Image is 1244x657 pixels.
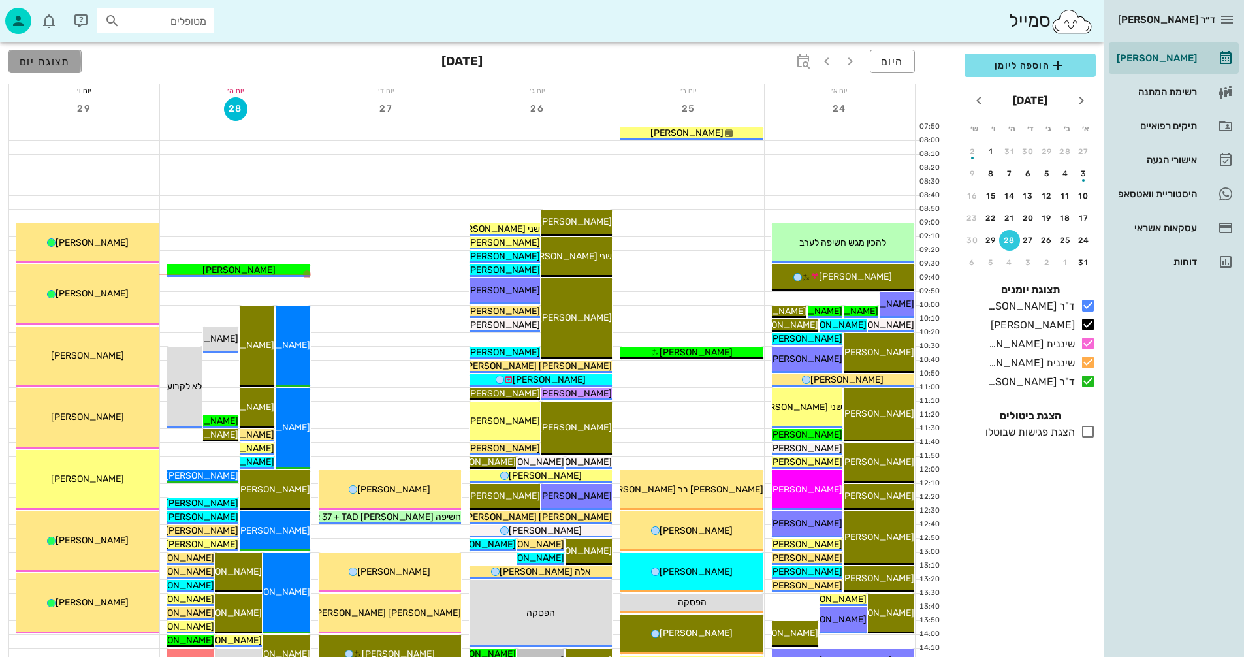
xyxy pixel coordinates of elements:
span: [PERSON_NAME] [819,271,892,282]
button: [DATE] [1008,88,1053,114]
div: 1 [1055,258,1076,267]
button: חודש שעבר [1070,89,1093,112]
span: [PERSON_NAME] [841,607,914,618]
div: ד"ר [PERSON_NAME] [983,298,1075,314]
button: 10 [1074,185,1094,206]
div: 18 [1055,214,1076,223]
span: [PERSON_NAME] [491,457,564,468]
span: [PERSON_NAME] [357,484,430,495]
div: 2 [962,147,983,156]
div: 30 [962,236,983,245]
div: 11:20 [916,409,942,421]
span: היום [881,56,904,68]
span: [PERSON_NAME] [660,566,733,577]
button: 31 [1074,252,1094,273]
span: [PERSON_NAME] [443,539,516,550]
div: 2 [1036,258,1057,267]
span: תג [39,10,46,18]
div: יום ב׳ [613,84,763,97]
th: ב׳ [1059,118,1076,140]
button: 22 [981,208,1002,229]
span: [PERSON_NAME] [745,628,818,639]
div: יום ו׳ [9,84,159,97]
div: אישורי הגעה [1114,155,1197,165]
div: 08:40 [916,190,942,201]
div: 1 [981,147,1002,156]
div: 23 [962,214,983,223]
button: 8 [981,163,1002,184]
span: [PERSON_NAME] [769,353,842,364]
button: 29 [1036,141,1057,162]
span: הפסקה [678,597,707,608]
span: [PERSON_NAME] [189,607,262,618]
span: [PERSON_NAME] [769,457,842,468]
span: 26 [526,103,549,114]
div: 9 [962,169,983,178]
div: 09:50 [916,286,942,297]
span: ד״ר [PERSON_NAME] [1118,14,1215,25]
div: 11:00 [916,382,942,393]
div: יום א׳ [765,84,915,97]
span: 24 [828,103,852,114]
span: [PERSON_NAME] [810,374,884,385]
div: 09:30 [916,259,942,270]
div: 31 [999,147,1020,156]
div: 5 [1036,169,1057,178]
div: 08:10 [916,149,942,160]
div: סמייל [1009,7,1093,35]
span: [PERSON_NAME] [841,573,914,584]
span: [PERSON_NAME] בר [PERSON_NAME] טוב [588,484,763,495]
span: [PERSON_NAME] [202,264,276,276]
span: [PERSON_NAME] [491,539,564,550]
span: [PERSON_NAME] [467,415,540,426]
span: [PERSON_NAME] [509,470,582,481]
div: 13:00 [916,547,942,558]
button: 27 [375,97,398,121]
div: 6 [1018,169,1039,178]
span: [PERSON_NAME] [513,374,586,385]
button: 5 [981,252,1002,273]
span: [PERSON_NAME] [141,553,214,564]
button: 1 [981,141,1002,162]
span: [PERSON_NAME] [51,473,124,485]
span: [PERSON_NAME] [491,553,564,564]
span: [PERSON_NAME] [467,264,540,276]
span: [PERSON_NAME] [539,216,612,227]
div: 20 [1018,214,1039,223]
div: 29 [1036,147,1057,156]
div: 28 [1055,147,1076,156]
span: [PERSON_NAME] [539,388,612,399]
div: 08:00 [916,135,942,146]
div: 08:20 [916,163,942,174]
div: 5 [981,258,1002,267]
span: [PERSON_NAME] [841,457,914,468]
span: [PERSON_NAME] [165,511,238,522]
span: [PERSON_NAME] [793,319,867,330]
span: [PERSON_NAME] [51,411,124,423]
div: 13 [1018,191,1039,200]
div: 13:50 [916,615,942,626]
button: 14 [999,185,1020,206]
div: 12 [1036,191,1057,200]
div: 27 [1018,236,1039,245]
span: [PERSON_NAME] [745,319,818,330]
div: 10:10 [916,313,942,325]
button: 16 [962,185,983,206]
button: 25 [677,97,701,121]
div: 09:40 [916,272,942,283]
button: 30 [1018,141,1039,162]
span: [PERSON_NAME] [539,457,612,468]
div: 13:40 [916,601,942,613]
button: 29 [981,230,1002,251]
span: הוספה ליומן [975,57,1085,73]
button: 3 [1018,252,1039,273]
button: 24 [828,97,852,121]
button: 2 [1036,252,1057,273]
a: עסקאות אשראי [1109,212,1239,244]
div: 09:20 [916,245,942,256]
button: 28 [1055,141,1076,162]
h3: [DATE] [441,50,483,76]
span: [PERSON_NAME] [189,566,262,577]
button: 21 [999,208,1020,229]
button: 23 [962,208,983,229]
